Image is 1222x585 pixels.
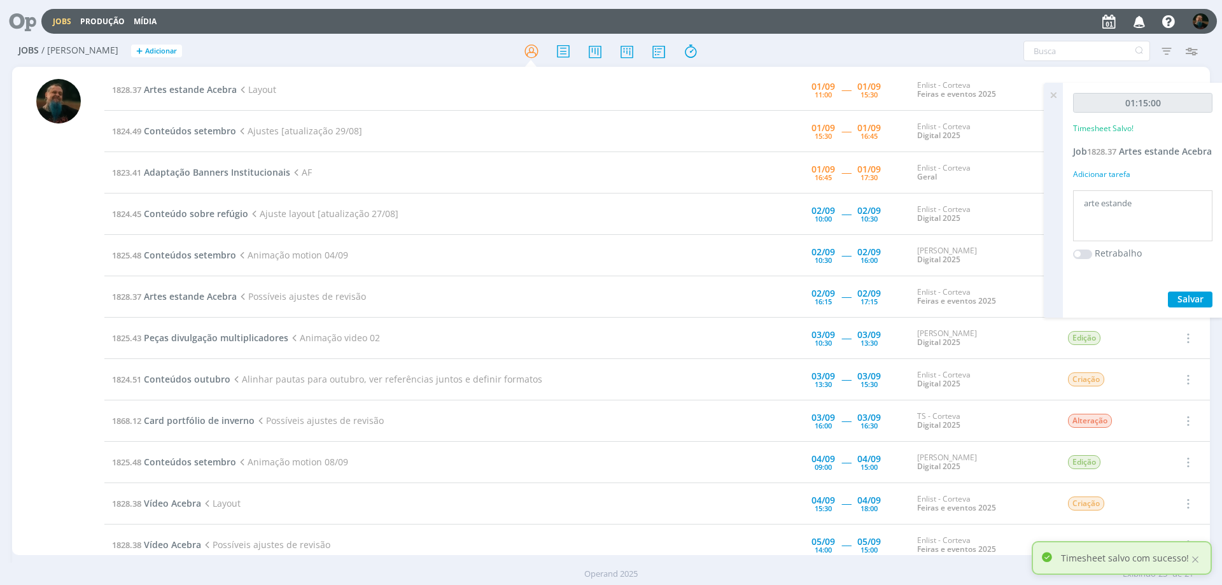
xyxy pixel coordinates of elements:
[144,497,201,509] span: Vídeo Acebra
[112,414,255,426] a: 1868.12Card portfólio de inverno
[815,339,832,346] div: 10:30
[1073,145,1212,157] a: Job1828.37Artes estande Acebra
[201,497,241,509] span: Layout
[112,332,288,344] a: 1825.43Peças divulgação multiplicadores
[841,249,851,261] span: -----
[1177,293,1204,305] span: Salvar
[112,374,141,385] span: 1824.51
[917,246,1048,265] div: [PERSON_NAME]
[811,165,835,174] div: 01/09
[811,455,835,463] div: 04/09
[144,249,236,261] span: Conteúdos setembro
[1073,169,1212,180] div: Adicionar tarefa
[841,373,851,385] span: -----
[917,419,960,430] a: Digital 2025
[841,125,851,137] span: -----
[917,544,996,554] a: Feiras e eventos 2025
[917,288,1048,306] div: Enlist - Corteva
[917,412,1048,430] div: TS - Corteva
[917,495,1048,513] div: Enlist - Corteva
[811,248,835,257] div: 02/09
[41,45,118,56] span: / [PERSON_NAME]
[144,373,230,385] span: Conteúdos outubro
[841,414,851,426] span: -----
[811,496,835,505] div: 04/09
[1068,497,1104,511] span: Criação
[917,164,1048,182] div: Enlist - Corteva
[857,82,881,91] div: 01/09
[1068,414,1112,428] span: Alteração
[815,298,832,305] div: 16:15
[860,174,878,181] div: 17:30
[112,456,141,468] span: 1825.48
[145,47,177,55] span: Adicionar
[112,291,141,302] span: 1828.37
[1087,146,1116,157] span: 1828.37
[1061,551,1189,565] p: Timesheet salvo com sucesso!
[130,17,160,27] button: Mídia
[917,205,1048,223] div: Enlist - Corteva
[112,456,236,468] a: 1825.48Conteúdos setembro
[290,166,312,178] span: AF
[134,16,157,27] a: Mídia
[917,130,960,141] a: Digital 2025
[857,248,881,257] div: 02/09
[860,132,878,139] div: 16:45
[1119,145,1212,157] span: Artes estande Acebra
[917,81,1048,99] div: Enlist - Corteva
[112,125,141,137] span: 1824.49
[841,290,851,302] span: -----
[811,289,835,298] div: 02/09
[857,455,881,463] div: 04/09
[815,215,832,222] div: 10:00
[815,381,832,388] div: 13:30
[255,414,384,426] span: Possíveis ajustes de revisão
[1168,292,1212,307] button: Salvar
[917,171,937,182] a: Geral
[857,496,881,505] div: 04/09
[144,166,290,178] span: Adaptação Banners Institucionais
[917,536,1048,554] div: Enlist - Corteva
[112,415,141,426] span: 1868.12
[860,505,878,512] div: 18:00
[144,539,201,551] span: Vídeo Acebra
[860,215,878,222] div: 10:30
[144,456,236,468] span: Conteúdos setembro
[917,329,1048,348] div: [PERSON_NAME]
[76,17,129,27] button: Produção
[112,249,236,261] a: 1825.48Conteúdos setembro
[841,208,851,220] span: -----
[857,413,881,422] div: 03/09
[230,373,542,385] span: Alinhar pautas para outubro, ver referências juntos e definir formatos
[917,453,1048,472] div: [PERSON_NAME]
[144,208,248,220] span: Conteúdo sobre refúgio
[917,378,960,389] a: Digital 2025
[237,290,366,302] span: Possíveis ajustes de revisão
[860,422,878,429] div: 16:30
[144,290,237,302] span: Artes estande Acebra
[811,123,835,132] div: 01/09
[112,84,141,95] span: 1828.37
[841,83,851,95] span: -----
[288,332,380,344] span: Animação video 02
[860,257,878,264] div: 16:00
[860,339,878,346] div: 13:30
[112,125,236,137] a: 1824.49Conteúdos setembro
[917,295,996,306] a: Feiras e eventos 2025
[917,88,996,99] a: Feiras e eventos 2025
[112,373,230,385] a: 1824.51Conteúdos outubro
[248,208,398,220] span: Ajuste layout [atualização 27/08]
[815,546,832,553] div: 14:00
[18,45,39,56] span: Jobs
[1068,331,1100,345] span: Edição
[811,413,835,422] div: 03/09
[144,125,236,137] span: Conteúdos setembro
[815,132,832,139] div: 15:30
[1023,41,1150,61] input: Busca
[917,213,960,223] a: Digital 2025
[857,123,881,132] div: 01/09
[36,79,81,123] img: M
[815,257,832,264] div: 10:30
[857,537,881,546] div: 05/09
[236,456,348,468] span: Animação motion 08/09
